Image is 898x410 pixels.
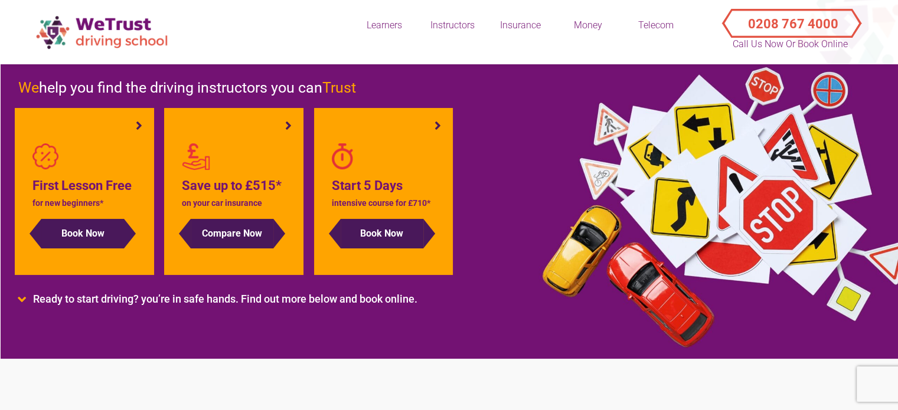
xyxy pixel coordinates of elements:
[18,293,749,306] li: Ready to start driving? you’re in safe hands. Find out more below and book online.
[191,219,273,248] button: Compare Now
[332,143,436,248] a: Start 5 Days intensive course for £710* Book Now
[18,79,39,96] span: We
[341,219,423,248] button: Book Now
[332,176,436,196] h4: Start 5 Days
[355,19,414,32] div: Learners
[626,19,685,32] div: Telecom
[712,6,868,29] a: Call Us Now or Book Online 0208 767 4000
[332,198,430,208] span: intensive course for £710*
[32,143,136,248] a: First Lesson Free for new beginners* Book Now
[32,198,103,208] span: for new beginners*
[182,143,286,248] a: Save up to £515* on your car insurance Compare Now
[182,176,286,196] h4: Save up to £515*
[30,9,177,55] img: wetrust-ds-logo.png
[32,143,59,170] img: badge-percent-light.png
[732,37,850,51] p: Call Us Now or Book Online
[41,219,124,248] button: Book Now
[727,6,854,29] button: Call Us Now or Book Online
[559,19,618,32] div: Money
[182,143,210,170] img: red-personal-loans2.png
[423,19,482,32] div: Instructors
[32,176,136,196] h4: First Lesson Free
[322,79,356,96] span: Trust
[491,19,550,32] div: Insurance
[332,143,353,170] img: stopwatch-regular.png
[182,198,262,208] span: on your car insurance
[18,79,356,96] span: help you find the driving instructors you can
